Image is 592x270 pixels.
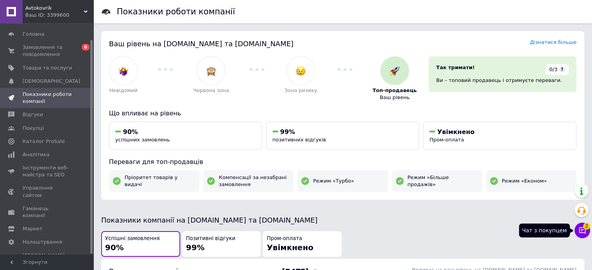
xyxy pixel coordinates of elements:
span: 8 [82,44,90,51]
span: Покупці [23,125,44,132]
span: Так тримати! [436,64,475,70]
span: позитивних відгуків [272,137,326,143]
span: Режим «Економ» [502,178,547,185]
button: 90%успішних замовлень [109,122,262,150]
img: :see_no_evil: [206,66,216,76]
span: Увімкнено [437,128,474,136]
img: :woman-shrugging: [119,66,128,76]
span: Товари та послуги [23,64,72,71]
button: Позитивні відгуки99% [182,231,261,257]
span: 99% [186,243,205,252]
div: Ваш ID: 3399600 [25,12,93,19]
span: Відгуки [23,111,43,118]
button: УвімкненоПром-оплата [423,122,576,150]
button: Пром-оплатаУвімкнено [263,231,342,257]
span: 90% [105,243,124,252]
span: Пром-оплата [267,235,302,242]
span: Показники компанії на [DOMAIN_NAME] та [DOMAIN_NAME] [101,216,318,224]
div: Чат з покупцем [519,223,570,237]
span: Аналітика [23,151,49,158]
span: Avtokovrik [25,5,84,12]
span: Увімкнено [267,243,313,252]
span: Пріоритет товарів у видачі [125,174,195,188]
img: :disappointed_relieved: [296,66,306,76]
span: Управління сайтом [23,185,72,199]
span: Компенсації за незабрані замовлення [219,174,290,188]
button: Чат з покупцем2 [574,223,590,238]
span: [DEMOGRAPHIC_DATA] [23,78,80,85]
span: Невідомий [109,87,138,94]
h1: Показники роботи компанії [117,7,235,16]
div: 0/3 [545,64,569,75]
span: Гаманець компанії [23,205,72,219]
img: :rocket: [390,66,399,76]
span: Червона зона [193,87,229,94]
span: Режим «Більше продажів» [408,174,478,188]
button: Успішні замовлення90% [101,231,180,257]
span: Інструменти веб-майстра та SEO [23,164,72,178]
span: 2 [583,223,590,230]
span: Топ-продавець [372,87,417,94]
span: Маркет [23,225,42,232]
span: Що впливає на рівень [109,110,181,117]
span: 99% [280,128,295,136]
span: Налаштування [23,239,62,246]
span: Зона ризику [285,87,318,94]
span: Пром-оплата [429,137,464,143]
span: Каталог ProSale [23,138,65,145]
span: Позитивні відгуки [186,235,235,242]
span: Режим «Турбо» [313,178,354,185]
span: Показники роботи компанії [23,91,72,105]
span: Головна [23,31,44,38]
span: Ваш рівень на [DOMAIN_NAME] та [DOMAIN_NAME] [109,40,293,48]
span: Успішні замовлення [105,235,160,242]
a: Дізнатися більше [530,39,576,45]
span: Замовлення та повідомлення [23,44,72,58]
span: Ваш рівень [380,94,410,101]
span: 90% [123,128,138,136]
button: 99%позитивних відгуків [266,122,420,150]
div: Ви – топовий продавець і отримуєте переваги. [436,77,569,84]
span: ? [559,67,565,72]
span: успішних замовлень [115,137,170,143]
span: Переваги для топ-продавців [109,158,203,165]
